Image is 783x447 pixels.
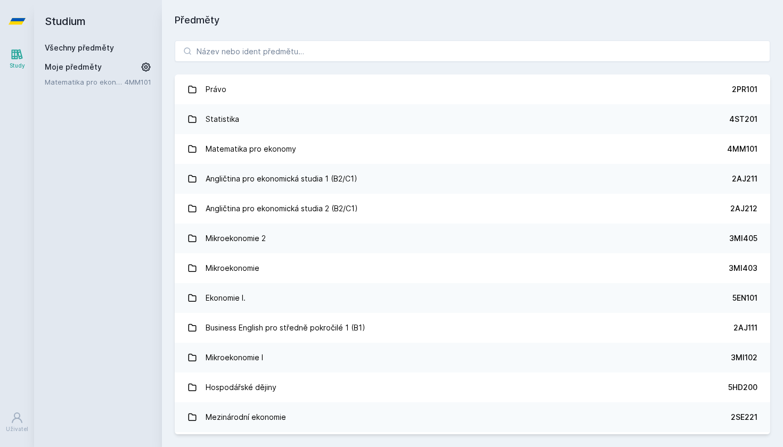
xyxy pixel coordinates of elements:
[2,43,32,75] a: Study
[175,74,770,104] a: Právo 2PR101
[206,138,296,160] div: Matematika pro ekonomy
[732,173,757,184] div: 2AJ211
[206,407,286,428] div: Mezinárodní ekonomie
[175,134,770,164] a: Matematika pro ekonomy 4MM101
[727,144,757,154] div: 4MM101
[175,13,770,28] h1: Předměty
[175,283,770,313] a: Ekonomie I. 5EN101
[45,77,125,87] a: Matematika pro ekonomy
[206,168,357,189] div: Angličtina pro ekonomická studia 1 (B2/C1)
[729,114,757,125] div: 4ST201
[206,317,365,338] div: Business English pro středně pokročilé 1 (B1)
[10,62,25,70] div: Study
[206,287,246,309] div: Ekonomie I.
[206,377,276,398] div: Hospodářské dějiny
[206,228,266,249] div: Mikroekonomie 2
[175,104,770,134] a: Statistika 4ST201
[125,78,151,86] a: 4MM101
[732,84,757,95] div: 2PR101
[2,406,32,438] a: Uživatel
[206,258,259,279] div: Mikroekonomie
[728,382,757,393] div: 5HD200
[729,263,757,274] div: 3MI403
[731,412,757,423] div: 2SE221
[175,194,770,223] a: Angličtina pro ekonomická studia 2 (B2/C1) 2AJ212
[733,322,757,333] div: 2AJ111
[175,343,770,372] a: Mikroekonomie I 3MI102
[206,198,358,219] div: Angličtina pro ekonomická studia 2 (B2/C1)
[175,253,770,283] a: Mikroekonomie 3MI403
[206,347,263,368] div: Mikroekonomie I
[175,40,770,62] input: Název nebo ident předmětu…
[45,62,102,72] span: Moje předměty
[175,223,770,253] a: Mikroekonomie 2 3MI405
[175,164,770,194] a: Angličtina pro ekonomická studia 1 (B2/C1) 2AJ211
[6,425,28,433] div: Uživatel
[206,109,239,130] div: Statistika
[732,293,757,303] div: 5EN101
[45,43,114,52] a: Všechny předměty
[731,352,757,363] div: 3MI102
[175,402,770,432] a: Mezinárodní ekonomie 2SE221
[206,79,226,100] div: Právo
[175,313,770,343] a: Business English pro středně pokročilé 1 (B1) 2AJ111
[729,233,757,244] div: 3MI405
[175,372,770,402] a: Hospodářské dějiny 5HD200
[730,203,757,214] div: 2AJ212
